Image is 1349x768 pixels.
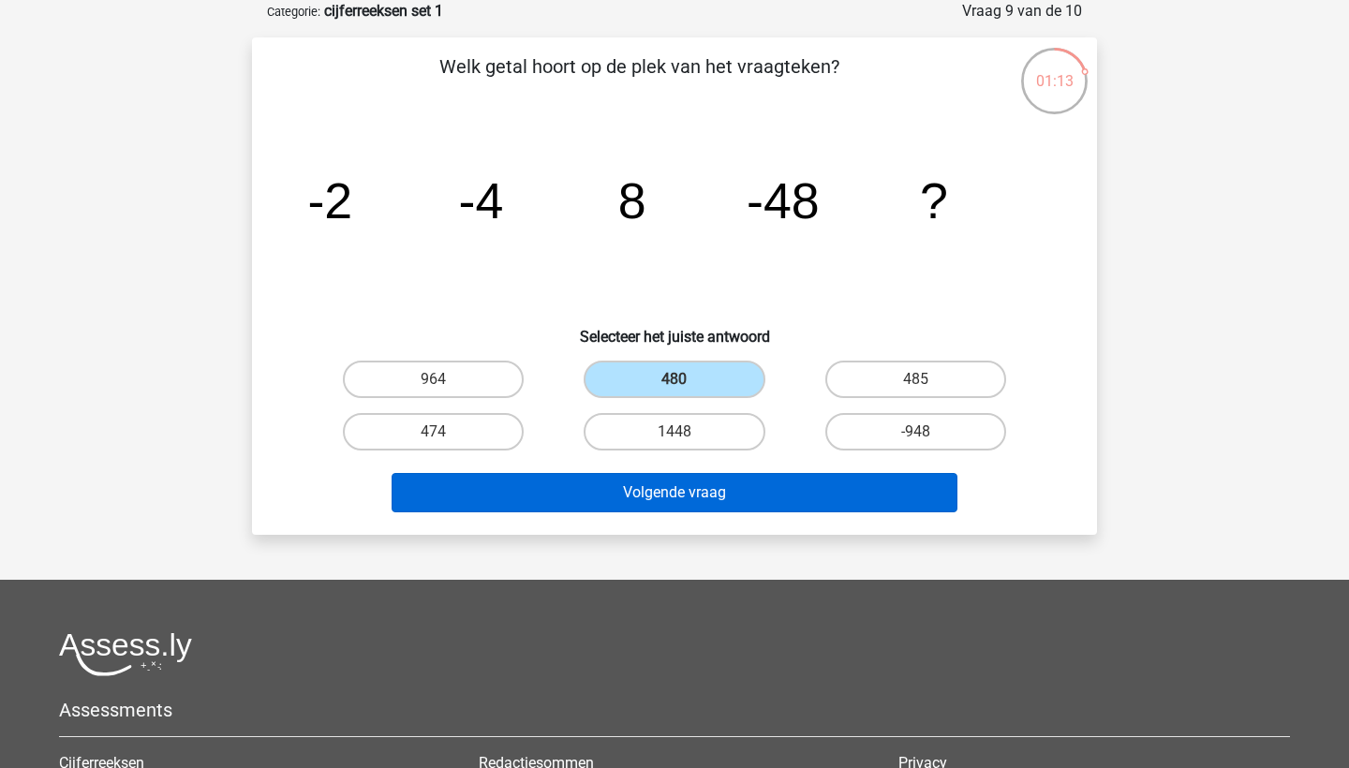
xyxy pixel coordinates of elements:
[307,172,352,229] tspan: -2
[459,172,504,229] tspan: -4
[392,473,958,512] button: Volgende vraag
[59,699,1290,721] h5: Assessments
[618,172,646,229] tspan: 8
[282,313,1067,346] h6: Selecteer het juiste antwoord
[282,52,997,109] p: Welk getal hoort op de plek van het vraagteken?
[343,413,524,450] label: 474
[825,361,1006,398] label: 485
[825,413,1006,450] label: -948
[1019,46,1090,93] div: 01:13
[584,361,764,398] label: 480
[584,413,764,450] label: 1448
[343,361,524,398] label: 964
[747,172,820,229] tspan: -48
[267,5,320,19] small: Categorie:
[920,172,948,229] tspan: ?
[59,632,192,676] img: Assessly logo
[324,2,443,20] strong: cijferreeksen set 1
